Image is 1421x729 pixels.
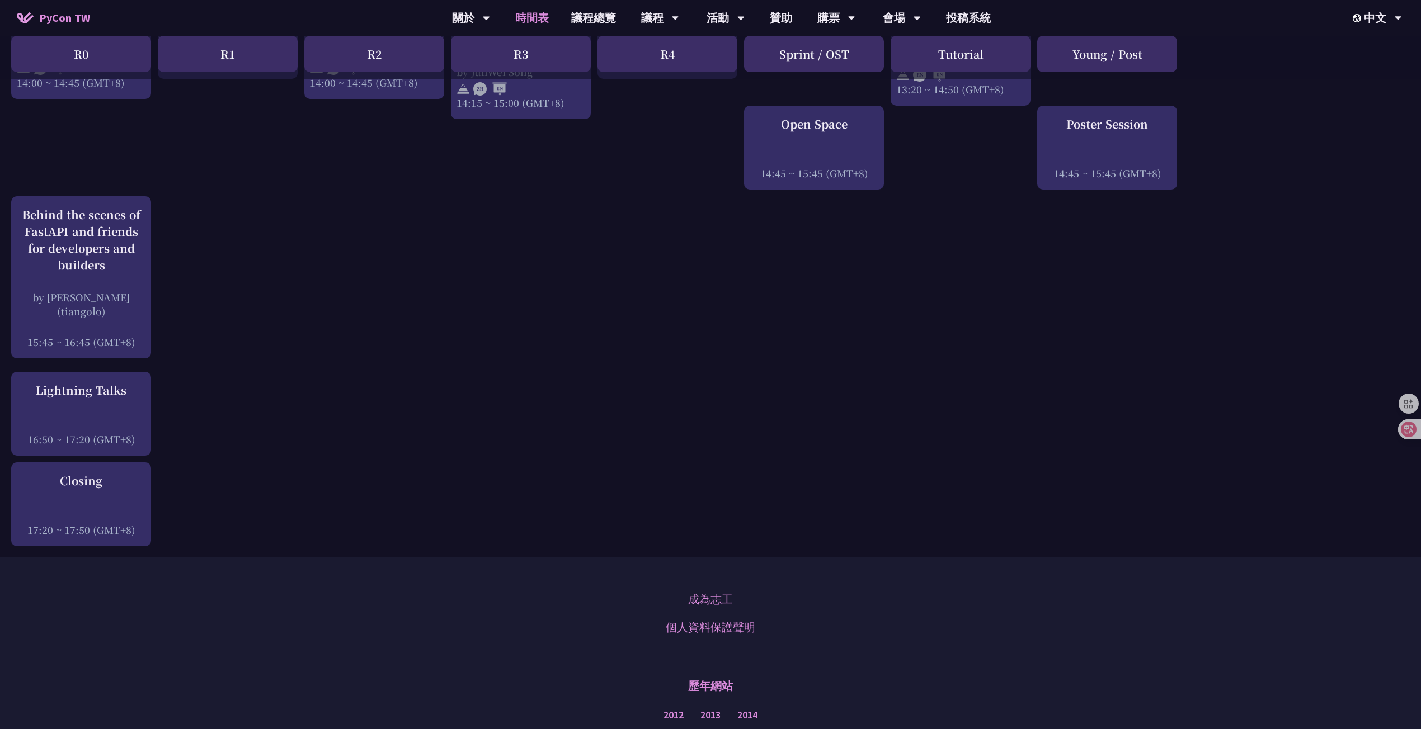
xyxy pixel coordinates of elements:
a: Lightning Talks 16:50 ~ 17:20 (GMT+8) [17,382,145,446]
div: Open Space [750,116,878,132]
a: 2014 [737,708,757,722]
div: 14:15 ~ 15:00 (GMT+8) [457,96,585,110]
a: PyCon TW [6,4,101,32]
a: 成為志工 [688,591,733,608]
div: Young / Post [1037,36,1177,72]
div: 16:50 ~ 17:20 (GMT+8) [17,432,145,446]
div: Closing [17,472,145,489]
div: Poster Session [1043,116,1171,132]
div: R3 [451,36,591,72]
img: Locale Icon [1353,14,1364,22]
div: 14:00 ~ 14:45 (GMT+8) [310,75,439,89]
a: 2012 [664,708,684,722]
a: Poster Session 14:45 ~ 15:45 (GMT+8) [1043,116,1171,180]
div: 13:20 ~ 14:50 (GMT+8) [896,82,1025,96]
a: Behind the scenes of FastAPI and friends for developers and builders by [PERSON_NAME] (tiangolo) ... [17,206,145,349]
a: 2013 [700,708,721,722]
a: Open Space 14:45 ~ 15:45 (GMT+8) [750,116,878,180]
div: R1 [158,36,298,72]
img: svg+xml;base64,PHN2ZyB4bWxucz0iaHR0cDovL3d3dy53My5vcmcvMjAwMC9zdmciIHdpZHRoPSIyNCIgaGVpZ2h0PSIyNC... [457,82,470,95]
div: 15:45 ~ 16:45 (GMT+8) [17,335,145,349]
a: 個人資料保護聲明 [666,619,755,636]
div: Lightning Talks [17,382,145,399]
img: ZHEN.371966e.svg [473,82,507,95]
p: 歷年網站 [688,669,733,703]
div: Tutorial [891,36,1031,72]
div: by [PERSON_NAME] (tiangolo) [17,290,145,318]
div: 14:45 ~ 15:45 (GMT+8) [1043,166,1171,180]
div: Sprint / OST [744,36,884,72]
span: PyCon TW [39,10,90,26]
div: Behind the scenes of FastAPI and friends for developers and builders [17,206,145,273]
div: R2 [304,36,444,72]
div: 14:00 ~ 14:45 (GMT+8) [17,75,145,89]
div: 14:45 ~ 15:45 (GMT+8) [750,166,878,180]
div: 17:20 ~ 17:50 (GMT+8) [17,523,145,537]
img: Home icon of PyCon TW 2025 [17,12,34,23]
div: R0 [11,36,151,72]
div: R4 [597,36,737,72]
